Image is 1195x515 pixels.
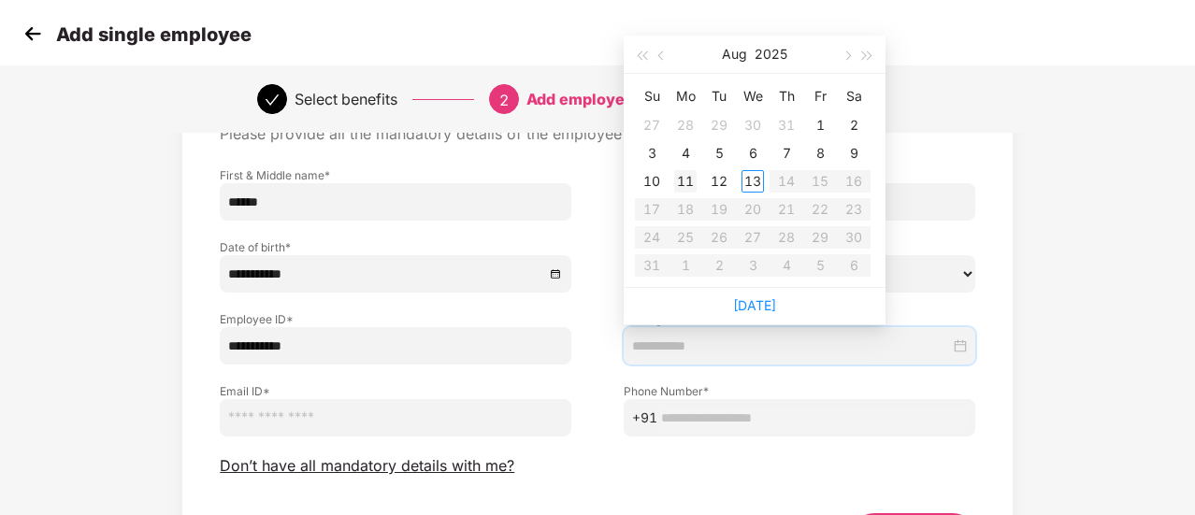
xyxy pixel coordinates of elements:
div: 31 [775,114,798,136]
div: 27 [641,114,663,136]
th: Mo [669,81,702,111]
th: Sa [837,81,871,111]
div: 8 [809,142,831,165]
div: 30 [741,114,764,136]
td: 2025-07-29 [702,111,736,139]
td: 2025-08-13 [736,167,770,195]
label: Email ID [220,383,571,399]
div: 11 [674,170,697,193]
td: 2025-07-31 [770,111,803,139]
td: 2025-07-30 [736,111,770,139]
div: 13 [741,170,764,193]
td: 2025-08-07 [770,139,803,167]
div: 29 [708,114,730,136]
span: check [265,93,280,107]
td: 2025-08-02 [837,111,871,139]
label: Employee ID [220,311,571,327]
div: 7 [775,142,798,165]
label: Date of birth [220,239,571,255]
div: 3 [641,142,663,165]
div: 12 [708,170,730,193]
td: 2025-08-03 [635,139,669,167]
span: Don’t have all mandatory details with me? [220,456,514,476]
div: 1 [809,114,831,136]
th: We [736,81,770,111]
label: First & Middle name [220,167,571,183]
td: 2025-07-28 [669,111,702,139]
th: Fr [803,81,837,111]
div: 4 [674,142,697,165]
span: 2 [499,91,509,109]
td: 2025-08-05 [702,139,736,167]
th: Su [635,81,669,111]
td: 2025-07-27 [635,111,669,139]
label: Phone Number [624,383,975,399]
td: 2025-08-11 [669,167,702,195]
div: 28 [674,114,697,136]
div: 2 [842,114,865,136]
div: 10 [641,170,663,193]
span: +91 [632,408,657,428]
button: 2025 [755,36,787,73]
div: Select benefits [295,84,397,114]
td: 2025-08-01 [803,111,837,139]
td: 2025-08-04 [669,139,702,167]
td: 2025-08-06 [736,139,770,167]
img: svg+xml;base64,PHN2ZyB4bWxucz0iaHR0cDovL3d3dy53My5vcmcvMjAwMC9zdmciIHdpZHRoPSIzMCIgaGVpZ2h0PSIzMC... [19,20,47,48]
div: Add employee details [526,84,688,114]
a: [DATE] [733,297,776,313]
p: Add single employee [56,23,252,46]
div: 6 [741,142,764,165]
p: Please provide all the mandatory details of the employee [220,124,975,144]
button: Aug [722,36,747,73]
div: 9 [842,142,865,165]
div: 5 [708,142,730,165]
td: 2025-08-08 [803,139,837,167]
th: Th [770,81,803,111]
td: 2025-08-09 [837,139,871,167]
td: 2025-08-10 [635,167,669,195]
th: Tu [702,81,736,111]
td: 2025-08-12 [702,167,736,195]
